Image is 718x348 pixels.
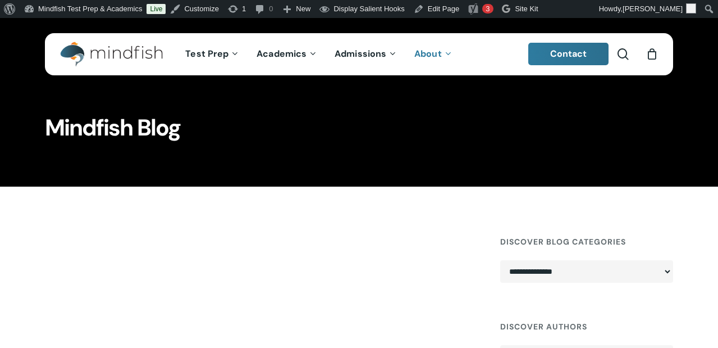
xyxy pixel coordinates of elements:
span: Admissions [335,48,386,60]
a: Cart [646,48,658,60]
a: Test Prep [177,49,248,59]
span: [PERSON_NAME] [623,4,683,13]
h4: Discover Blog Categories [500,232,673,252]
a: Live [147,4,166,14]
span: About [414,48,442,60]
nav: Main Menu [177,33,461,75]
h4: Discover Authors [500,317,673,337]
a: Admissions [326,49,406,59]
header: Main Menu [45,33,673,75]
h1: Mindfish Blog [45,117,673,140]
a: Contact [528,43,609,65]
span: Site Kit [515,4,538,13]
a: About [406,49,461,59]
span: Academics [257,48,307,60]
span: Contact [550,48,587,60]
a: Academics [248,49,326,59]
span: 3 [486,4,490,13]
span: Test Prep [185,48,228,60]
